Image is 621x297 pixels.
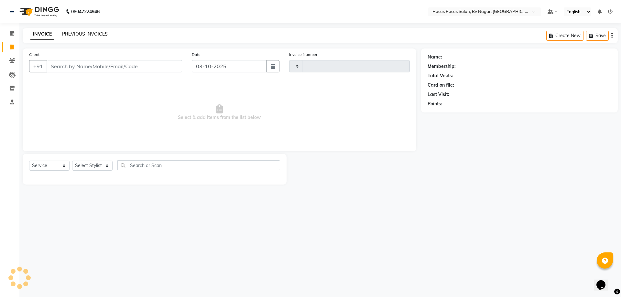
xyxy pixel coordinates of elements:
[117,160,280,170] input: Search or Scan
[586,31,609,41] button: Save
[428,91,449,98] div: Last Visit:
[428,82,454,89] div: Card on file:
[428,63,456,70] div: Membership:
[71,3,100,21] b: 08047224946
[30,28,54,40] a: INVOICE
[289,52,317,58] label: Invoice Number
[428,72,453,79] div: Total Visits:
[428,54,442,60] div: Name:
[594,271,615,291] iframe: chat widget
[29,80,410,145] span: Select & add items from the list below
[16,3,61,21] img: logo
[192,52,201,58] label: Date
[47,60,182,72] input: Search by Name/Mobile/Email/Code
[62,31,108,37] a: PREVIOUS INVOICES
[428,101,442,107] div: Points:
[29,52,39,58] label: Client
[29,60,47,72] button: +91
[546,31,583,41] button: Create New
